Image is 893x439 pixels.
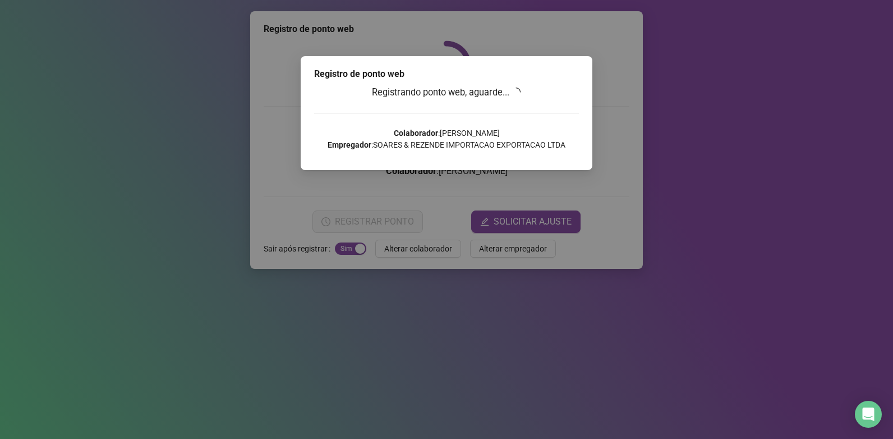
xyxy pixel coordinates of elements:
[855,401,882,428] div: Open Intercom Messenger
[328,140,371,149] strong: Empregador
[314,127,579,151] p: : [PERSON_NAME] : SOARES & REZENDE IMPORTACAO EXPORTACAO LTDA
[314,85,579,100] h3: Registrando ponto web, aguarde...
[314,67,579,81] div: Registro de ponto web
[394,129,438,138] strong: Colaborador
[511,86,522,97] span: loading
